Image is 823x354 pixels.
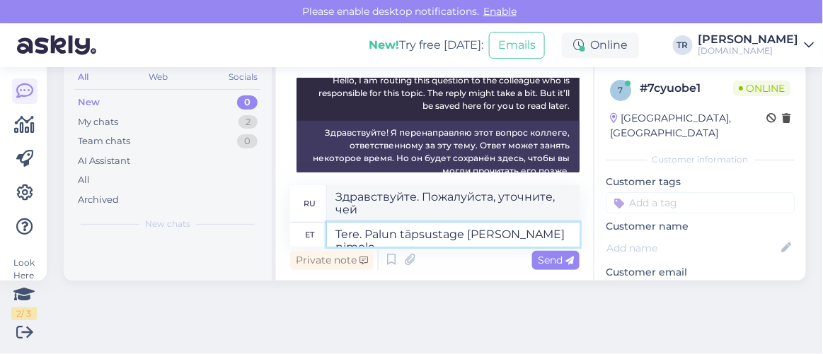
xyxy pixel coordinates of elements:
div: Online [562,33,639,58]
textarea: Здравствуйте. Пожалуйста, уточните, чей [327,185,580,222]
div: 0 [237,134,258,148]
div: TR [673,35,693,55]
div: [DOMAIN_NAME] [698,45,799,57]
p: Customer name [606,219,795,234]
span: New chats [145,218,190,230]
span: 7 [618,85,623,95]
div: et [305,223,314,247]
div: Здравствуйте! Я перенаправляю этот вопрос коллеге, ответственному за эту тему. Ответ может занять... [297,121,580,183]
span: Hello, I am routing this question to the colleague who is responsible for this topic. The reply m... [318,75,572,111]
div: Request email [606,280,688,299]
div: Try free [DATE]: [369,37,483,54]
input: Add name [606,240,778,256]
p: Customer tags [606,175,795,189]
div: My chats [78,115,118,129]
div: 0 [237,95,258,110]
div: ru [304,191,316,216]
div: AI Assistant [78,154,130,168]
div: Look Here [11,256,37,320]
a: [PERSON_NAME][DOMAIN_NAME] [698,34,815,57]
div: 2 [238,115,258,129]
span: Send [538,254,574,266]
div: Customer information [606,153,795,166]
div: Archived [78,193,119,207]
input: Add a tag [606,192,795,213]
div: Team chats [78,134,130,148]
div: Socials [226,68,260,86]
div: [PERSON_NAME] [698,34,799,45]
div: New [78,95,100,110]
div: All [75,68,91,86]
b: New! [369,38,399,52]
p: Customer email [606,265,795,280]
textarea: Tere. Palun täpsustage [PERSON_NAME] nimele [327,223,580,247]
div: # 7cyuobe1 [640,80,733,97]
div: 2 / 3 [11,307,37,320]
div: Private note [290,251,374,270]
span: Online [733,81,790,96]
div: Web [146,68,171,86]
div: [GEOGRAPHIC_DATA], [GEOGRAPHIC_DATA] [610,111,766,141]
div: All [78,173,90,187]
span: Enable [479,5,521,18]
button: Emails [489,32,545,59]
